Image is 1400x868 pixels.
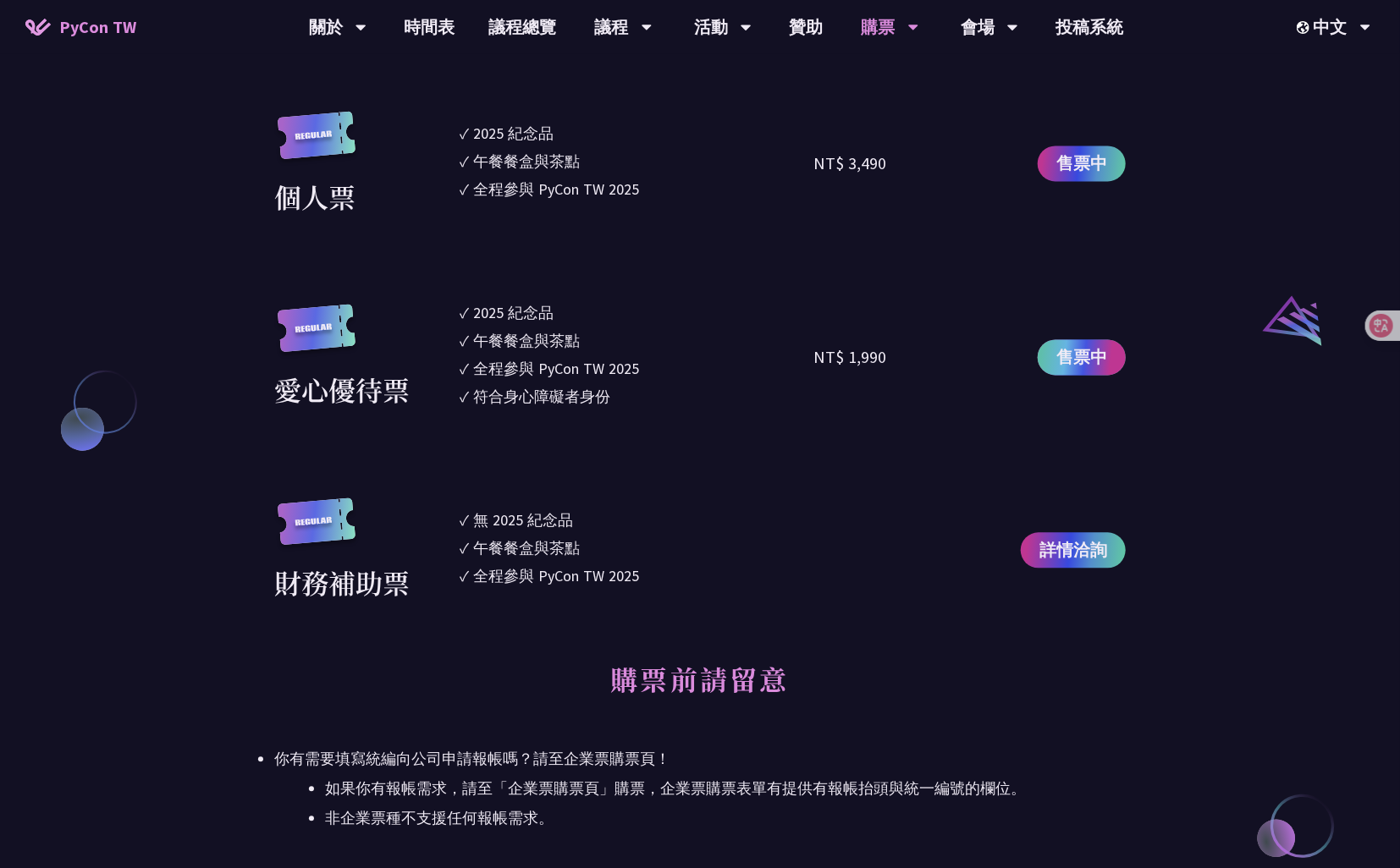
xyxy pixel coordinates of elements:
[473,536,580,559] div: 午餐餐盒與茶點
[1056,151,1107,176] span: 售票中
[473,122,554,145] div: 2025 紀念品
[325,776,1126,801] li: 如果你有報帳需求，請至「企業票購票頁」購票，企業票購票表單有提供有報帳抬頭與統一編號的欄位。
[460,508,813,531] li: ✓
[813,151,886,176] div: NT$ 3,490
[473,508,573,531] div: 無 2025 紀念品
[59,14,136,40] span: PyCon TW
[473,178,639,201] div: 全程參與 PyCon TW 2025
[1038,339,1126,375] a: 售票中
[473,385,610,408] div: 符合身心障礙者身份
[460,385,813,408] li: ✓
[473,150,580,173] div: 午餐餐盒與茶點
[274,746,1126,772] div: 你有需要填寫統編向公司申請報帳嗎？請至企業票購票頁！
[1297,21,1314,34] img: Locale Icon
[460,329,813,352] li: ✓
[274,111,359,176] img: regular.8f272d9.svg
[274,497,359,563] img: regular.8f272d9.svg
[460,178,813,201] li: ✓
[473,301,554,324] div: 2025 紀念品
[460,301,813,324] li: ✓
[1038,146,1126,181] a: 售票中
[274,562,410,602] div: 財務補助票
[473,357,639,380] div: 全程參與 PyCon TW 2025
[274,176,356,217] div: 個人票
[274,304,359,369] img: regular.8f272d9.svg
[460,536,813,559] li: ✓
[460,564,813,587] li: ✓
[813,344,886,370] div: NT$ 1,990
[460,357,813,380] li: ✓
[25,19,51,36] img: Home icon of PyCon TW 2025
[473,329,580,352] div: 午餐餐盒與茶點
[274,369,410,409] div: 愛心優待票
[274,645,1126,738] h2: 購票前請留意
[1056,344,1107,370] span: 售票中
[1021,532,1126,568] a: 詳情洽詢
[460,150,813,173] li: ✓
[325,805,1126,831] li: 非企業票種不支援任何報帳需求。
[460,122,813,145] li: ✓
[8,6,153,48] a: PyCon TW
[1039,537,1107,563] span: 詳情洽詢
[473,564,639,587] div: 全程參與 PyCon TW 2025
